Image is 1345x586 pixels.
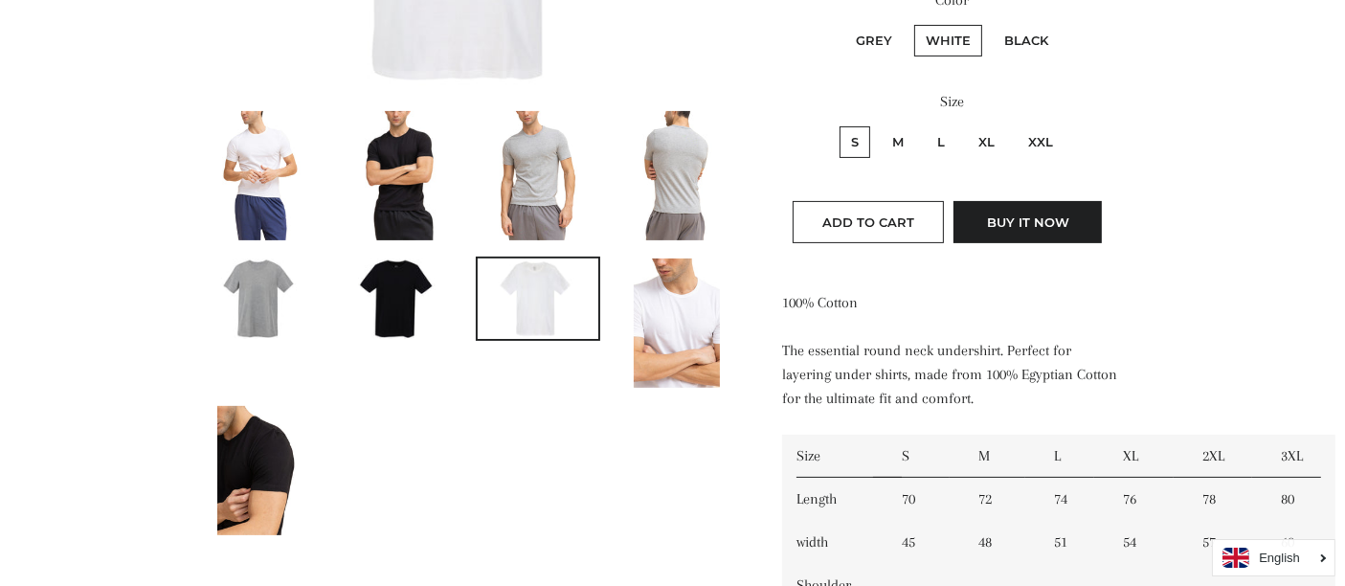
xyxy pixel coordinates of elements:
[782,478,887,521] td: Length
[782,291,1122,315] p: 100% Cotton
[967,126,1006,158] label: XL
[1267,478,1335,521] td: 80
[201,259,322,339] img: Load image into Gallery viewer, Men Round Neck Undershirt
[840,126,870,158] label: S
[881,126,915,158] label: M
[1017,126,1065,158] label: XXL
[782,435,887,478] td: Size
[217,406,303,535] img: Load image into Gallery viewer, Men Round Neck Undershirt
[926,126,956,158] label: L
[964,521,1040,564] td: 48
[1259,552,1300,564] i: English
[793,201,944,243] button: Add to Cart
[1188,521,1267,564] td: 57
[634,259,720,388] img: Load image into Gallery viewer, Men Round Neck Undershirt
[634,111,720,240] img: Load image into Gallery viewer, Men Round Neck Undershirt
[953,201,1102,243] button: Buy it now
[964,435,1040,478] td: M
[782,521,887,564] td: width
[1109,435,1188,478] td: XL
[964,478,1040,521] td: 72
[887,435,964,478] td: S
[782,339,1122,411] p: The essential round neck undershirt. Perfect for layering under shirts, made from 100% Egyptian C...
[887,521,964,564] td: 45
[495,111,581,240] img: Load image into Gallery viewer, Men Round Neck Undershirt
[1222,548,1325,568] a: English
[1267,521,1335,564] td: 60
[822,214,914,230] span: Add to Cart
[844,25,904,56] label: Grey
[1188,435,1267,478] td: 2XL
[914,25,982,56] label: White
[217,111,303,240] img: Load image into Gallery viewer, Men Round Neck Undershirt
[782,90,1122,114] label: Size
[478,259,598,339] img: Load image into Gallery viewer, Men Round Neck Undershirt
[1109,521,1188,564] td: 54
[1040,478,1109,521] td: 74
[1040,435,1109,478] td: L
[887,478,964,521] td: 70
[348,111,451,240] img: Load image into Gallery viewer, Men Round Neck Undershirt
[993,25,1060,56] label: Black
[1040,521,1109,564] td: 51
[339,259,460,339] img: Load image into Gallery viewer, Men Round Neck Undershirt
[1188,478,1267,521] td: 78
[1267,435,1335,478] td: 3XL
[1109,478,1188,521] td: 76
